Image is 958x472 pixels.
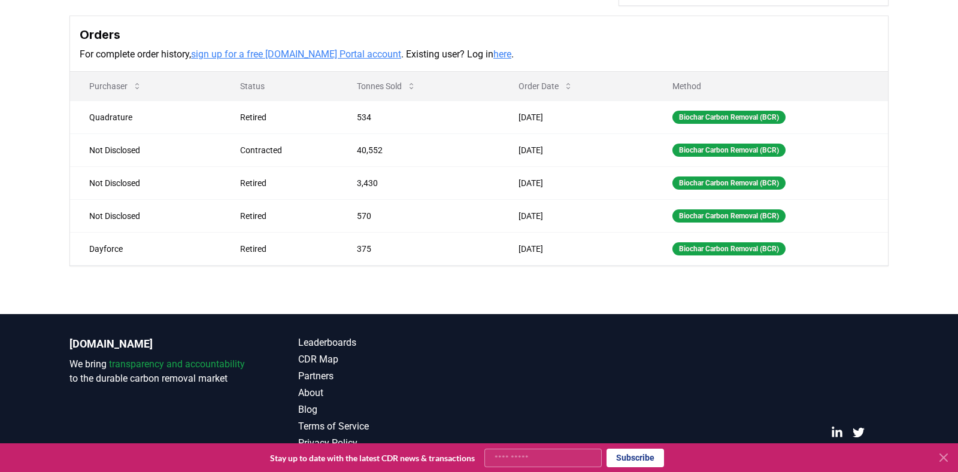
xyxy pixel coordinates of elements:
[672,176,786,190] div: Biochar Carbon Removal (BCR)
[338,199,499,232] td: 570
[80,74,151,98] button: Purchaser
[191,48,401,60] a: sign up for a free [DOMAIN_NAME] Portal account
[338,166,499,199] td: 3,430
[298,419,479,434] a: Terms of Service
[672,242,786,255] div: Biochar Carbon Removal (BCR)
[298,403,479,417] a: Blog
[298,352,479,367] a: CDR Map
[338,101,499,133] td: 534
[499,101,653,133] td: [DATE]
[509,74,583,98] button: Order Date
[493,48,511,60] a: here
[70,101,221,133] td: Quadrature
[240,144,328,156] div: Contracted
[672,111,786,124] div: Biochar Carbon Removal (BCR)
[298,369,479,383] a: Partners
[338,133,499,166] td: 40,552
[231,80,328,92] p: Status
[240,210,328,222] div: Retired
[69,336,250,352] p: [DOMAIN_NAME]
[298,386,479,400] a: About
[499,199,653,232] td: [DATE]
[80,47,878,62] p: For complete order history, . Existing user? Log in .
[672,144,786,157] div: Biochar Carbon Removal (BCR)
[831,427,843,438] a: LinkedIn
[70,166,221,199] td: Not Disclosed
[663,80,878,92] p: Method
[298,336,479,350] a: Leaderboards
[109,358,245,370] span: transparency and accountability
[240,111,328,123] div: Retired
[499,166,653,199] td: [DATE]
[298,436,479,450] a: Privacy Policy
[338,232,499,265] td: 375
[347,74,426,98] button: Tonnes Sold
[69,357,250,386] p: We bring to the durable carbon removal market
[240,243,328,255] div: Retired
[499,232,653,265] td: [DATE]
[70,232,221,265] td: Dayforce
[70,133,221,166] td: Not Disclosed
[499,133,653,166] td: [DATE]
[672,209,786,223] div: Biochar Carbon Removal (BCR)
[853,427,865,438] a: Twitter
[240,177,328,189] div: Retired
[70,199,221,232] td: Not Disclosed
[80,26,878,44] h3: Orders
